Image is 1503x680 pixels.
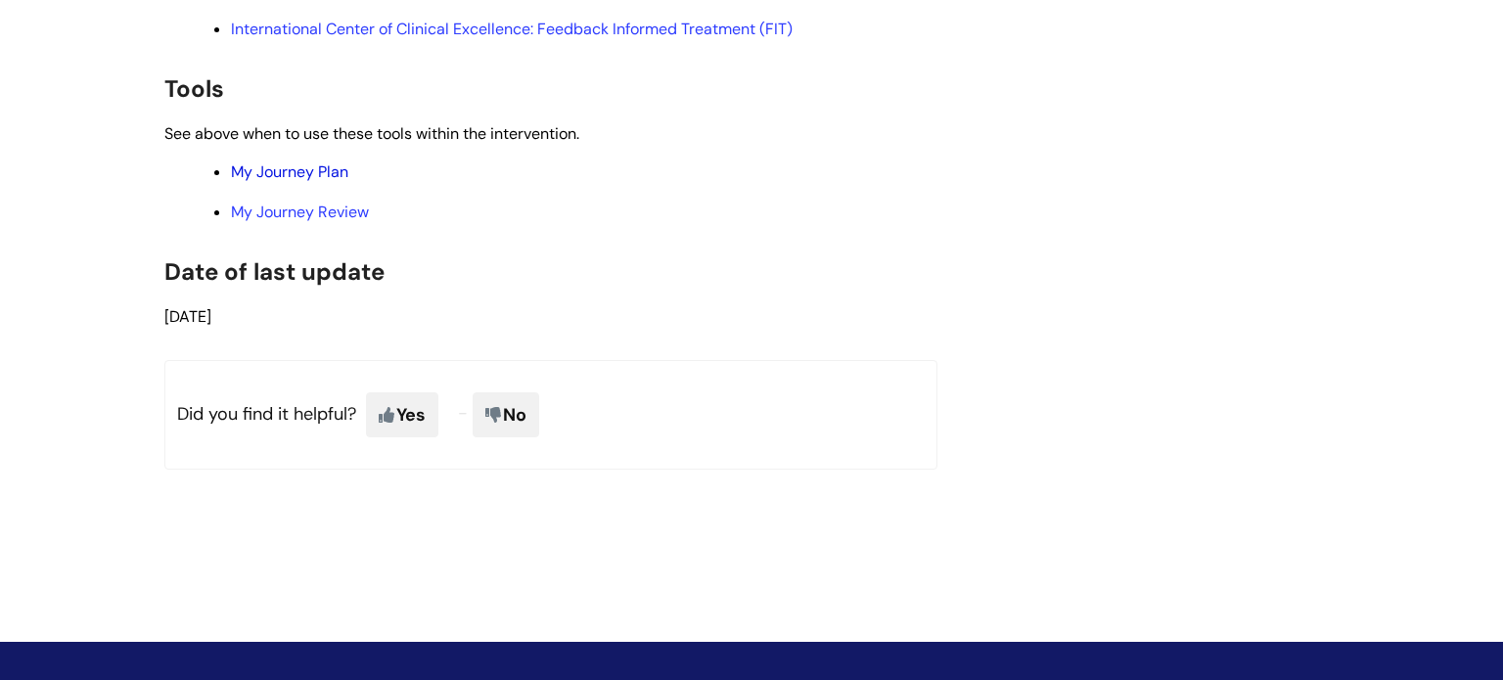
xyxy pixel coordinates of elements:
[366,392,438,437] span: Yes
[164,123,579,144] span: See above when to use these tools within the intervention.
[231,202,369,222] a: My Journey Review
[164,306,211,327] span: [DATE]
[164,73,224,104] span: Tools
[164,256,385,287] span: Date of last update
[164,360,937,470] p: Did you find it helpful?
[473,392,539,437] span: No
[231,19,793,39] a: International Center of Clinical Excellence: Feedback Informed Treatment (FIT)
[231,161,348,182] a: My Journey Plan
